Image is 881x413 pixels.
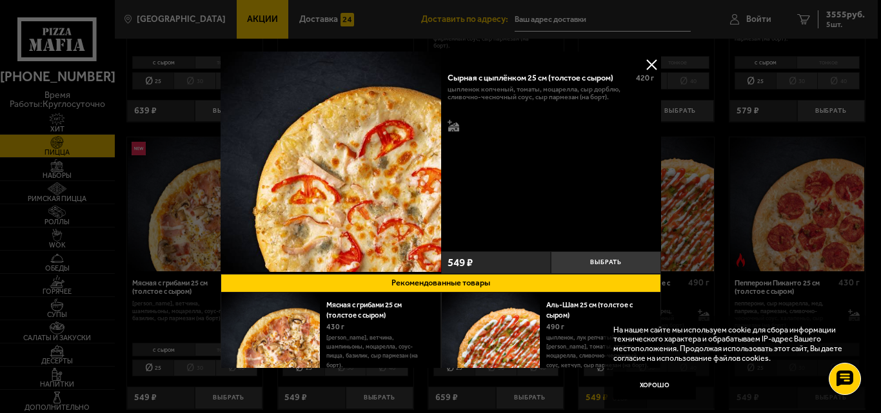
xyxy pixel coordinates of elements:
a: Сырная с цыплёнком 25 см (толстое с сыром) [221,52,441,274]
button: Выбрать [551,251,661,274]
span: 549 ₽ [448,257,473,268]
span: 490 г [546,322,564,331]
a: Аль-Шам 25 см (толстое с сыром) [546,300,633,320]
img: Сырная с цыплёнком 25 см (толстое с сыром) [221,52,441,272]
span: 420 г [636,73,654,82]
a: Мясная с грибами 25 см (толстое с сыром) [326,300,401,320]
p: цыпленок, лук репчатый, [PERSON_NAME], томаты, огурец, моцарелла, сливочно-чесночный соус, кетчуп... [546,333,651,370]
span: 430 г [326,322,344,331]
p: [PERSON_NAME], ветчина, шампиньоны, моцарелла, соус-пицца, базилик, сыр пармезан (на борт). [326,333,430,370]
div: Сырная с цыплёнком 25 см (толстое с сыром) [448,73,628,82]
p: цыпленок копченый, томаты, моцарелла, сыр дорблю, сливочно-чесночный соус, сыр пармезан (на борт). [448,86,654,101]
button: Хорошо [613,372,696,399]
button: Рекомендованные товары [221,274,661,293]
p: На нашем сайте мы используем cookie для сбора информации технического характера и обрабатываем IP... [613,325,851,363]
